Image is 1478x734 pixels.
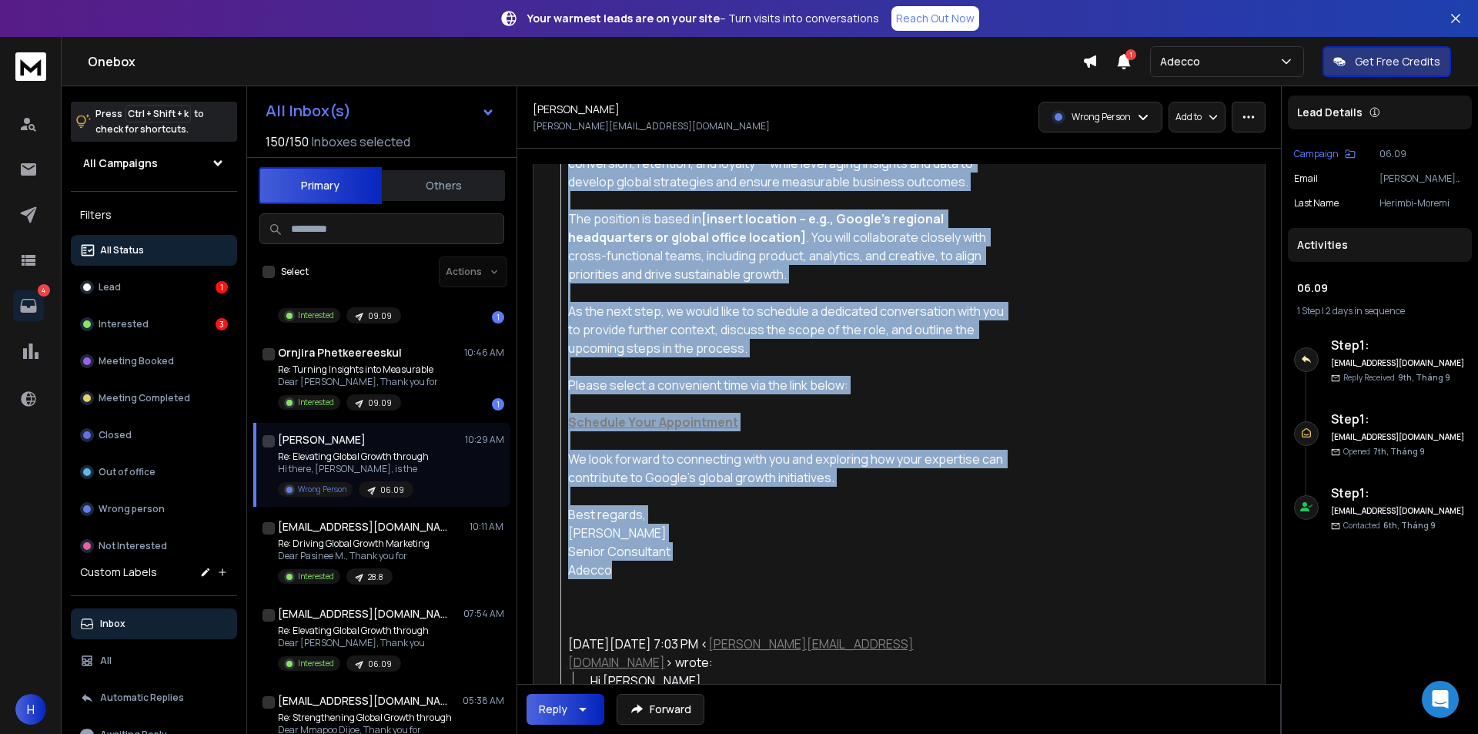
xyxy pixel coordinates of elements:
a: Reach Out Now [891,6,979,31]
button: Lead1 [71,272,237,303]
div: 1 [492,398,504,411]
div: We look forward to connecting with you and exploring how your expertise can contribute to Google’... [568,450,1005,487]
h1: Ornjira Phetkeereeskul [278,345,402,360]
p: Out of office [99,466,155,478]
p: All Status [100,244,144,256]
h6: [EMAIL_ADDRESS][DOMAIN_NAME] [1331,431,1466,443]
div: 3 [216,318,228,330]
p: Herimbi-Moremi [1379,197,1466,209]
p: Add to [1175,111,1202,123]
strong: [insert location – e.g., Google’s regional headquarters or global office location] [568,210,946,246]
h6: Step 1 : [1331,484,1466,502]
p: Email [1294,173,1318,185]
p: 07:54 AM [463,608,504,620]
span: 9th, Tháng 9 [1398,372,1450,383]
p: Re: Turning Insights into Measurable [278,364,438,376]
p: Press to check for shortcuts. [95,106,204,137]
p: 05:38 AM [463,695,504,707]
h1: [PERSON_NAME] [278,432,366,447]
h1: All Campaigns [83,156,158,171]
button: Out of office [71,457,237,488]
h1: [PERSON_NAME] [533,102,620,117]
p: 10:29 AM [465,434,504,446]
p: Meeting Booked [99,355,174,367]
button: All [71,645,237,676]
span: 150 / 150 [266,132,309,151]
p: Reach Out Now [896,11,975,26]
div: Best regards, [PERSON_NAME] Senior Consultant Adecco [568,505,1005,579]
p: 09.09 [368,310,392,322]
h1: 06.09 [1297,280,1463,296]
p: 28.8 [368,571,383,583]
button: H [15,694,46,725]
p: Re: Elevating Global Growth through [278,451,429,463]
p: Dear Pasinee M., Thank you for [278,550,430,562]
p: Meeting Completed [99,392,190,404]
h3: Inboxes selected [312,132,410,151]
span: 6th, Tháng 9 [1383,520,1436,531]
img: logo [15,52,46,81]
p: Reply Received [1343,372,1450,384]
p: Automatic Replies [100,692,184,704]
p: 06.09 [368,659,392,670]
span: 1 Step [1297,304,1320,317]
p: Interested [298,397,334,408]
button: Closed [71,420,237,451]
p: Interested [298,310,334,321]
div: Activities [1288,228,1472,262]
button: Forward [617,694,704,725]
button: Inbox [71,608,237,639]
h6: Step 1 : [1331,410,1466,428]
p: Lead Details [1297,105,1363,120]
a: Schedule Your Appointment [568,414,738,431]
p: Hi there, [PERSON_NAME], is the [278,463,429,475]
div: Please select a convenient time via the link below: [568,376,1005,394]
p: Re: Elevating Global Growth through [278,625,429,637]
strong: Your warmest leads are on your site [527,11,720,25]
button: Get Free Credits [1323,46,1451,77]
p: Get Free Credits [1355,54,1440,69]
h1: [EMAIL_ADDRESS][DOMAIN_NAME] [278,693,447,709]
div: Reply [539,702,567,717]
button: Wrong person [71,494,237,525]
div: Open Intercom Messenger [1422,681,1459,718]
button: Reply [527,694,604,725]
p: Inbox [100,618,125,630]
p: [PERSON_NAME][EMAIL_ADDRESS][DOMAIN_NAME] [1379,173,1466,185]
p: Adecco [1160,54,1206,69]
h6: [EMAIL_ADDRESS][DOMAIN_NAME] [1331,505,1466,517]
p: Interested [99,318,149,330]
h1: Onebox [88,52,1082,71]
span: 1 [1125,49,1136,60]
button: Campaign [1294,148,1356,160]
p: Dear [PERSON_NAME], Thank you for [278,376,438,388]
span: Ctrl + Shift + k [125,105,191,122]
p: Contacted [1343,520,1436,531]
p: Wrong person [99,503,165,515]
p: Wrong Person [1072,111,1131,123]
p: Re: Strengthening Global Growth through [278,712,452,724]
p: Dear [PERSON_NAME], Thank you [278,637,429,649]
div: | [1297,305,1463,317]
button: Automatic Replies [71,682,237,713]
p: Not Interested [99,540,167,552]
div: 1 [492,311,504,323]
div: Hi [PERSON_NAME], [590,672,1005,690]
p: [PERSON_NAME][EMAIL_ADDRESS][DOMAIN_NAME] [533,120,770,132]
h3: Filters [71,204,237,226]
h6: Step 1 : [1331,336,1466,354]
p: Re: Driving Global Growth Marketing [278,538,430,550]
p: Campaign [1294,148,1339,160]
h3: Custom Labels [80,565,157,580]
button: Meeting Booked [71,346,237,377]
p: 10:11 AM [470,521,504,533]
p: Closed [99,429,132,441]
p: 06.09 [380,484,404,496]
h6: [EMAIL_ADDRESS][DOMAIN_NAME] [1331,357,1466,369]
a: [PERSON_NAME][EMAIL_ADDRESS][DOMAIN_NAME] [568,635,914,671]
p: – Turn visits into conversations [527,11,879,26]
div: [DATE][DATE] 7:03 PM < > wrote: [568,635,1005,672]
p: Last Name [1294,197,1339,209]
button: Not Interested [71,531,237,561]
